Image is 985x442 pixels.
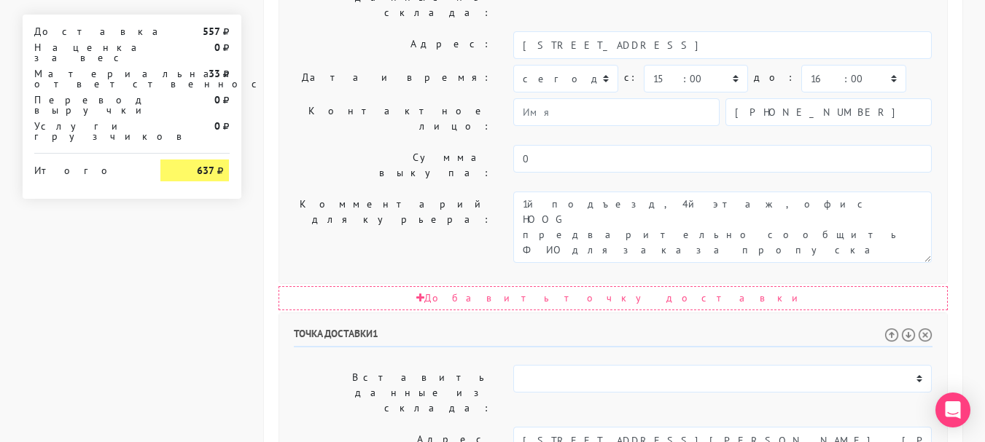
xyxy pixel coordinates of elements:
[283,365,503,421] label: Вставить данные из склада:
[283,192,503,263] label: Комментарий для курьера:
[283,98,503,139] label: Контактное лицо:
[283,31,503,59] label: Адрес:
[23,68,150,89] div: Материальная ответственность
[209,67,220,80] strong: 33
[283,65,503,92] label: Дата и время:
[754,65,795,90] label: до:
[214,119,220,133] strong: 0
[23,26,150,36] div: Доставка
[214,93,220,106] strong: 0
[373,327,378,340] span: 1
[513,98,720,126] input: Имя
[23,121,150,141] div: Услуги грузчиков
[23,42,150,63] div: Наценка за вес
[294,328,933,347] h6: Точка доставки
[935,392,970,427] div: Open Intercom Messenger
[203,25,220,38] strong: 557
[214,41,220,54] strong: 0
[197,164,214,177] strong: 637
[513,192,932,263] textarea: 3й подъезд, 4й этаж, офис HOOG предварительно сообщить ФИО для заказа пропуска
[624,65,638,90] label: c:
[34,159,139,175] div: Итого
[279,286,948,310] div: Добавить точку доставки
[23,95,150,115] div: Перевод выручки
[283,145,503,186] label: Сумма выкупа:
[725,98,932,126] input: Телефон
